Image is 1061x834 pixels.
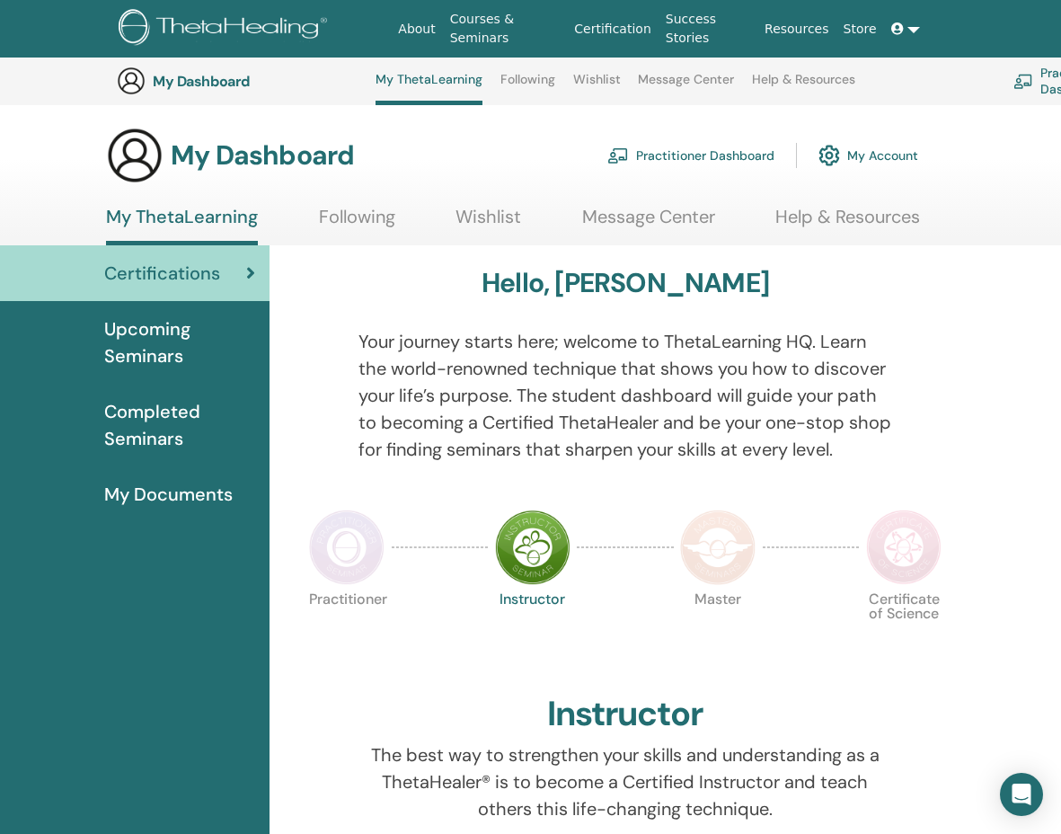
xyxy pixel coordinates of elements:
a: Message Center [582,206,715,241]
h3: My Dashboard [171,139,354,172]
a: Help & Resources [752,72,855,101]
p: Practitioner [309,592,385,668]
a: Following [500,72,555,101]
img: logo.png [119,9,333,49]
p: The best way to strengthen your skills and understanding as a ThetaHealer® is to become a Certifi... [358,741,893,822]
a: Store [836,13,884,46]
span: Upcoming Seminars [104,315,255,369]
a: Certification [567,13,658,46]
img: Certificate of Science [866,510,942,585]
a: Wishlist [455,206,521,241]
a: My ThetaLearning [106,206,258,245]
a: Courses & Seminars [443,3,568,55]
a: Success Stories [659,3,757,55]
div: Open Intercom Messenger [1000,773,1043,816]
p: Your journey starts here; welcome to ThetaLearning HQ. Learn the world-renowned technique that sh... [358,328,893,463]
a: Following [319,206,395,241]
a: Help & Resources [775,206,920,241]
span: Completed Seminars [104,398,255,452]
img: cog.svg [818,140,840,171]
img: Practitioner [309,510,385,585]
a: About [391,13,442,46]
img: Master [680,510,756,585]
a: Wishlist [573,72,621,101]
img: Instructor [495,510,570,585]
img: generic-user-icon.jpg [106,127,164,184]
img: generic-user-icon.jpg [117,67,146,95]
p: Instructor [495,592,570,668]
a: Practitioner Dashboard [607,136,774,175]
span: My Documents [104,481,233,508]
p: Certificate of Science [866,592,942,668]
p: Master [680,592,756,668]
span: Certifications [104,260,220,287]
a: My ThetaLearning [376,72,482,105]
h3: My Dashboard [153,73,332,90]
img: chalkboard-teacher.svg [607,147,629,164]
a: Resources [757,13,836,46]
a: My Account [818,136,918,175]
a: Message Center [638,72,734,101]
img: chalkboard-teacher.svg [1013,74,1033,88]
h3: Hello, [PERSON_NAME] [482,267,769,299]
h2: Instructor [547,694,704,735]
